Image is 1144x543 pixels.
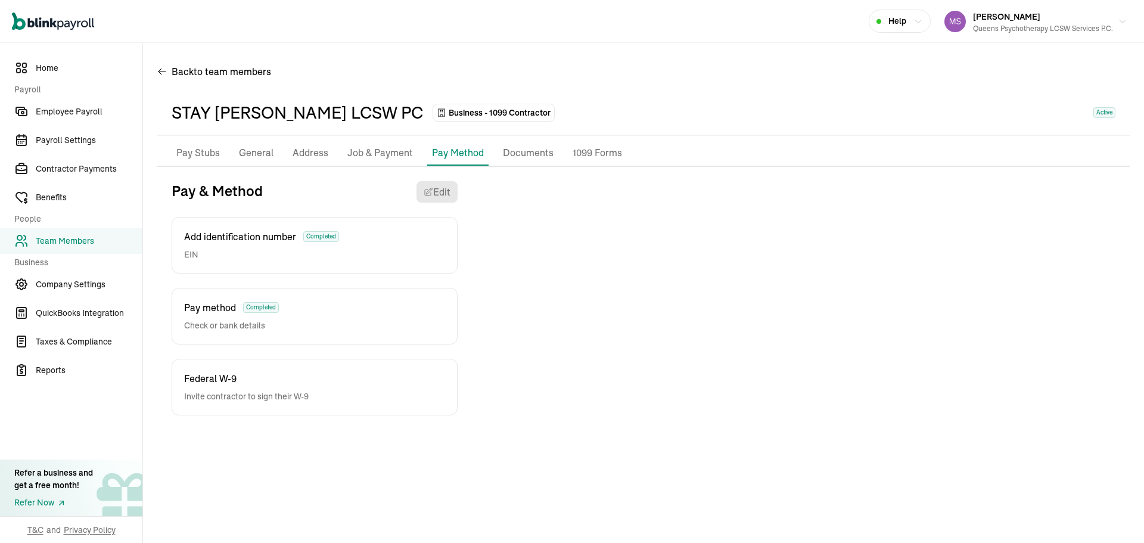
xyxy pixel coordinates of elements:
div: Refer a business and get a free month! [14,467,93,492]
span: Help [888,15,906,27]
h3: Pay & Method [172,181,263,203]
span: Business [14,256,135,269]
span: Completed [303,231,339,242]
span: Pay method [184,300,236,315]
span: Taxes & Compliance [36,336,142,348]
div: Queens Psychotherapy LCSW Services P.C. [973,23,1113,34]
nav: Global [12,4,94,39]
span: Invite contractor to sign their W-9 [184,390,309,403]
p: Job & Payment [347,145,413,161]
p: Address [293,145,328,161]
span: Reports [36,364,142,377]
span: Completed [243,302,279,313]
span: to team members [194,64,271,79]
span: [PERSON_NAME] [973,11,1040,22]
span: Payroll Settings [36,134,142,147]
span: Business - 1099 Contractor [449,107,551,119]
span: Home [36,62,142,75]
span: Company Settings [36,278,142,291]
span: Federal W-9 [184,371,237,386]
iframe: Chat Widget [946,414,1144,543]
span: Team Members [36,235,142,247]
span: Privacy Policy [64,524,116,536]
span: Add identification number [184,229,296,244]
button: Backto team members [157,57,271,86]
span: EIN [184,249,339,261]
span: Benefits [36,191,142,204]
button: Edit [416,181,458,203]
span: T&C [27,524,43,536]
a: Refer Now [14,497,93,509]
p: 1099 Forms [573,145,622,161]
span: Contractor Payments [36,163,142,175]
span: People [14,213,135,225]
span: Back [172,64,271,79]
span: Check or bank details [184,319,279,332]
span: Employee Payroll [36,106,142,118]
span: Active [1093,107,1115,118]
p: Pay Method [432,145,484,160]
p: Documents [503,145,554,161]
span: QuickBooks Integration [36,307,142,319]
button: [PERSON_NAME]Queens Psychotherapy LCSW Services P.C. [940,7,1132,36]
p: Pay Stubs [176,145,220,161]
button: Help [869,10,931,33]
span: Payroll [14,83,135,96]
div: STAY [PERSON_NAME] LCSW PC [172,100,423,125]
p: General [239,145,273,161]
